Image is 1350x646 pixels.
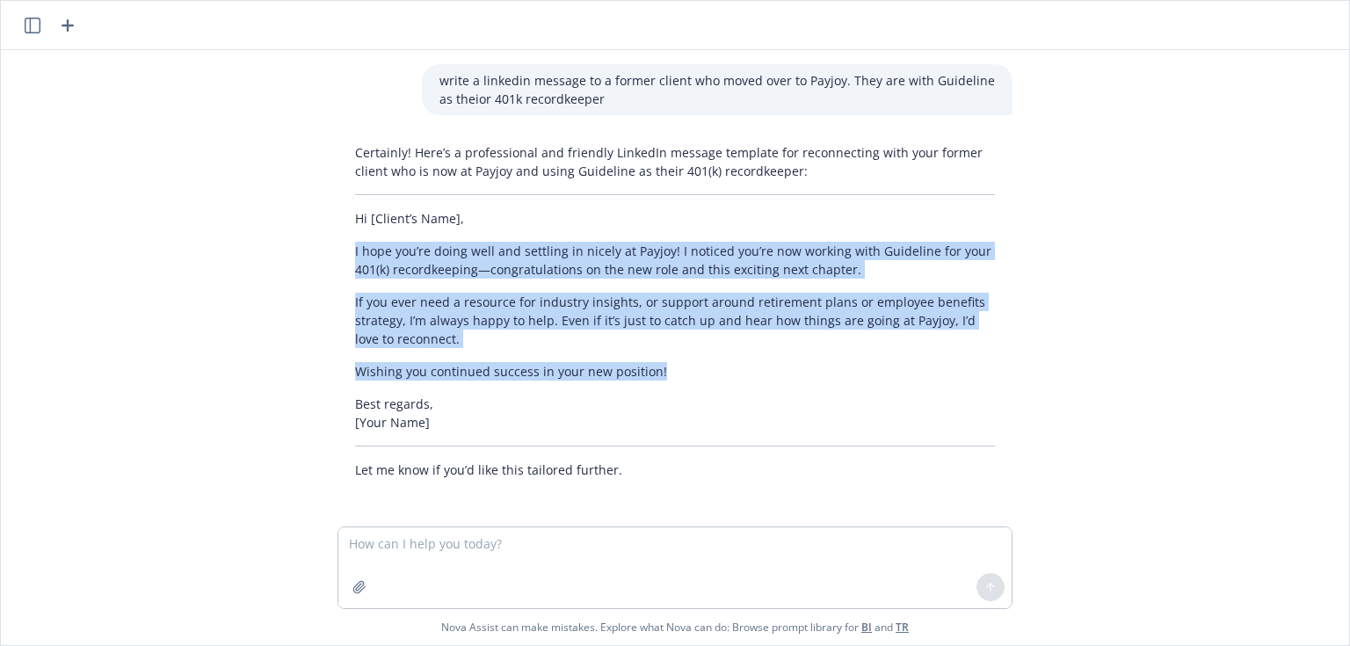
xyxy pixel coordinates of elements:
[355,242,995,279] p: I hope you’re doing well and settling in nicely at Payjoy! I noticed you’re now working with Guid...
[355,362,995,381] p: Wishing you continued success in your new position!
[355,461,995,479] p: Let me know if you’d like this tailored further.
[355,395,995,432] p: Best regards, [Your Name]
[8,609,1342,645] span: Nova Assist can make mistakes. Explore what Nova can do: Browse prompt library for and
[439,71,995,108] p: write a linkedin message to a former client who moved over to Payjoy. They are with Guideline as ...
[355,293,995,348] p: If you ever need a resource for industry insights, or support around retirement plans or employee...
[355,143,995,180] p: Certainly! Here’s a professional and friendly LinkedIn message template for reconnecting with you...
[355,209,995,228] p: Hi [Client’s Name],
[896,620,909,635] a: TR
[861,620,872,635] a: BI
